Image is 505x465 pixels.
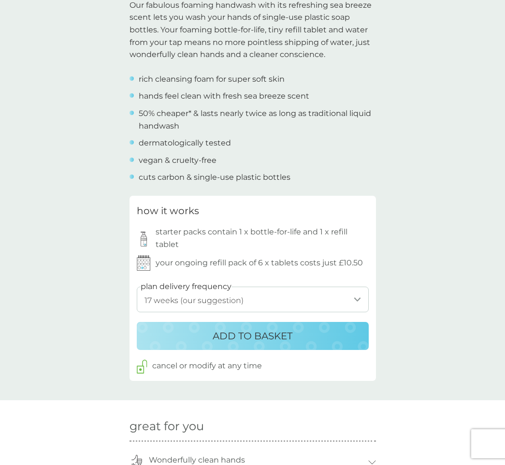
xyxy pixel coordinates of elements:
[130,420,376,434] h2: great for you
[156,226,369,250] p: starter packs contain 1 x bottle-for-life and 1 x refill tablet
[139,107,376,132] p: 50% cheaper* & lasts nearly twice as long as traditional liquid handwash
[139,137,231,149] p: dermatologically tested
[139,154,216,167] p: vegan & cruelty-free
[139,73,285,86] p: rich cleansing foam for super soft skin
[152,360,262,372] p: cancel or modify at any time
[137,203,199,218] h3: how it works
[213,328,292,344] p: ADD TO BASKET
[139,171,290,184] p: cuts carbon & single-use plastic bottles
[139,90,309,102] p: hands feel clean with fresh sea breeze scent
[156,257,363,269] p: your ongoing refill pack of 6 x tablets costs just £10.50
[141,280,231,293] label: plan delivery frequency
[137,322,369,350] button: ADD TO BASKET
